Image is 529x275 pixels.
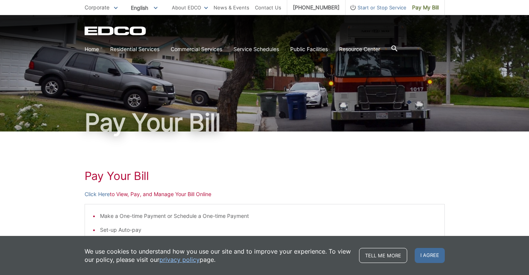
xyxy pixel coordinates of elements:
[255,3,281,12] a: Contact Us
[85,247,352,264] p: We use cookies to understand how you use our site and to improve your experience. To view our pol...
[214,3,249,12] a: News & Events
[85,190,110,198] a: Click Here
[415,248,445,263] span: I agree
[85,110,445,134] h1: Pay Your Bill
[290,45,328,53] a: Public Facilities
[233,45,279,53] a: Service Schedules
[100,226,437,234] li: Set-up Auto-pay
[85,190,445,198] p: to View, Pay, and Manage Your Bill Online
[159,255,200,264] a: privacy policy
[172,3,208,12] a: About EDCO
[110,45,159,53] a: Residential Services
[171,45,222,53] a: Commercial Services
[412,3,439,12] span: Pay My Bill
[85,26,147,35] a: EDCD logo. Return to the homepage.
[85,45,99,53] a: Home
[85,4,109,11] span: Corporate
[359,248,407,263] a: Tell me more
[339,45,380,53] a: Resource Center
[125,2,163,14] span: English
[100,212,437,220] li: Make a One-time Payment or Schedule a One-time Payment
[85,169,445,183] h1: Pay Your Bill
